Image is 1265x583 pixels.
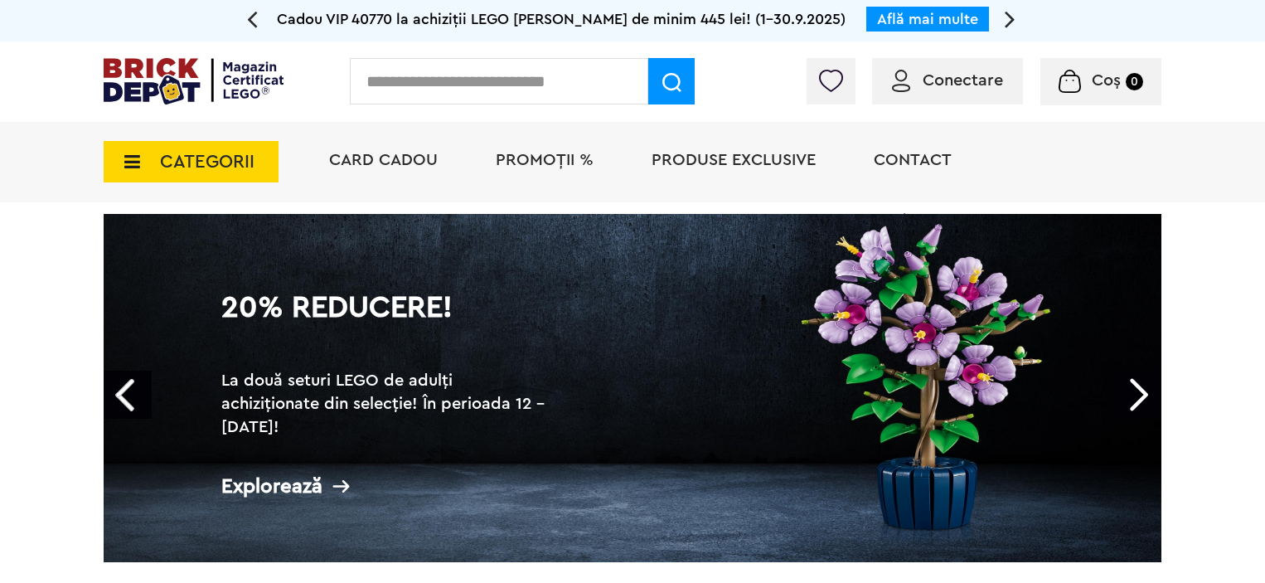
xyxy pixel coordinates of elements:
[877,12,978,27] a: Află mai multe
[329,152,438,168] a: Card Cadou
[874,152,952,168] a: Contact
[221,293,553,352] h1: 20% Reducere!
[221,369,553,439] h2: La două seturi LEGO de adulți achiziționate din selecție! În perioada 12 - [DATE]!
[496,152,594,168] a: PROMOȚII %
[892,72,1003,89] a: Conectare
[104,214,1161,562] a: 20% Reducere!La două seturi LEGO de adulți achiziționate din selecție! În perioada 12 - [DATE]!Ex...
[277,12,846,27] span: Cadou VIP 40770 la achiziții LEGO [PERSON_NAME] de minim 445 lei! (1-30.9.2025)
[1126,73,1143,90] small: 0
[923,72,1003,89] span: Conectare
[1113,371,1161,419] a: Next
[221,476,553,497] div: Explorează
[652,152,816,168] a: Produse exclusive
[104,371,152,419] a: Prev
[1092,72,1121,89] span: Coș
[160,153,254,171] span: CATEGORII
